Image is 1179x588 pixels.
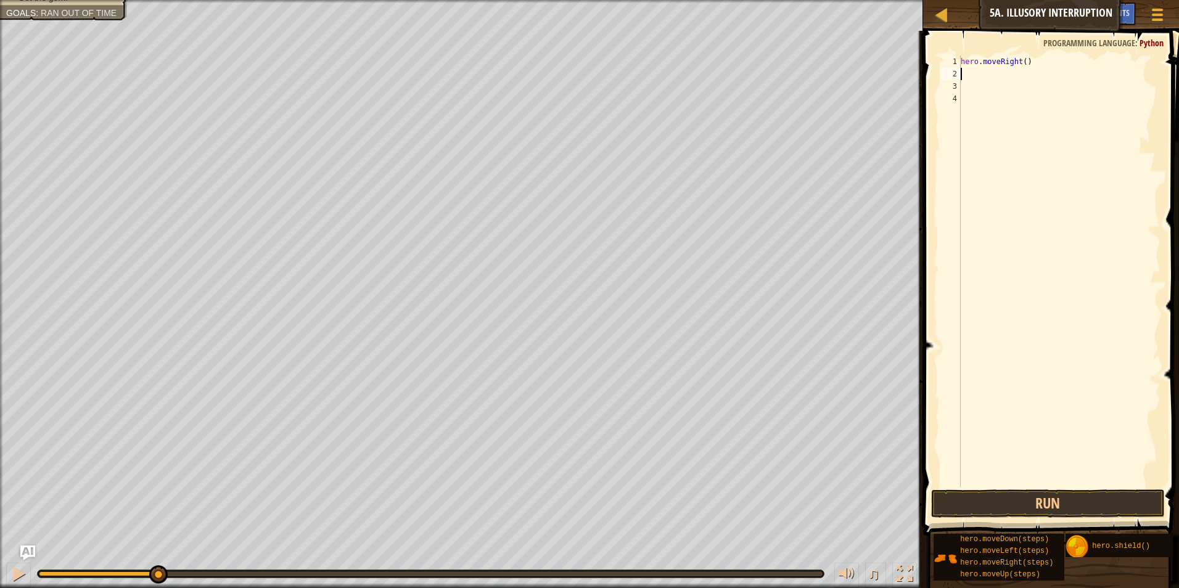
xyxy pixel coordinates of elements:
[865,563,886,588] button: ♫
[6,563,31,588] button: Ctrl + P: Pause
[6,8,36,18] span: Goals
[940,92,961,105] div: 4
[940,68,961,80] div: 2
[1076,7,1097,18] span: Ask AI
[960,535,1049,544] span: hero.moveDown(steps)
[41,8,117,18] span: Ran out of time
[834,563,859,588] button: Adjust volume
[868,565,880,583] span: ♫
[1070,2,1103,25] button: Ask AI
[960,558,1053,567] span: hero.moveRight(steps)
[934,547,957,570] img: portrait.png
[892,563,917,588] button: Toggle fullscreen
[1066,535,1089,558] img: portrait.png
[960,547,1049,555] span: hero.moveLeft(steps)
[960,570,1040,579] span: hero.moveUp(steps)
[940,55,961,68] div: 1
[1140,37,1164,49] span: Python
[36,8,41,18] span: :
[1135,37,1140,49] span: :
[1092,542,1150,550] span: hero.shield()
[940,80,961,92] div: 3
[20,545,35,560] button: Ask AI
[931,489,1165,518] button: Run
[1043,37,1135,49] span: Programming language
[1109,7,1130,18] span: Hints
[1142,2,1173,31] button: Show game menu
